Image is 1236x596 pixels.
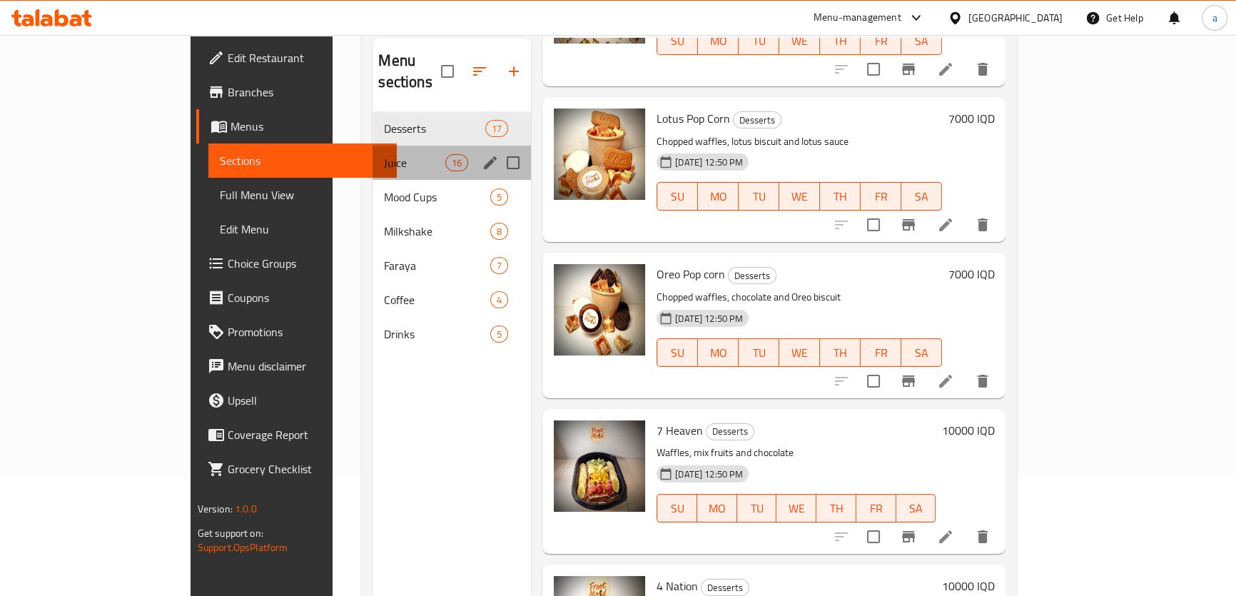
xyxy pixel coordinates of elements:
[208,212,397,246] a: Edit Menu
[663,343,692,363] span: SU
[948,108,994,128] h6: 7000 IQD
[785,31,814,51] span: WE
[948,264,994,284] h6: 7000 IQD
[490,291,508,308] div: items
[782,498,811,519] span: WE
[373,146,531,180] div: Juice16edit
[384,188,490,206] span: Mood Cups
[704,186,733,207] span: MO
[698,338,739,367] button: MO
[196,109,397,143] a: Menus
[198,524,263,542] span: Get support on:
[907,31,936,51] span: SA
[220,221,385,238] span: Edit Menu
[861,26,901,55] button: FR
[937,528,954,545] a: Edit menu item
[235,500,257,518] span: 1.0.0
[826,343,855,363] span: TH
[891,52,926,86] button: Branch-specific-item
[373,180,531,214] div: Mood Cups5
[902,498,931,519] span: SA
[196,281,397,315] a: Coupons
[858,522,888,552] span: Select to update
[728,267,776,284] div: Desserts
[896,494,936,522] button: SA
[968,10,1063,26] div: [GEOGRAPHIC_DATA]
[669,312,749,325] span: [DATE] 12:50 PM
[196,383,397,418] a: Upsell
[706,423,754,440] div: Desserts
[814,9,901,26] div: Menu-management
[228,255,385,272] span: Choice Groups
[743,498,771,519] span: TU
[196,246,397,281] a: Choice Groups
[228,426,385,443] span: Coverage Report
[822,498,851,519] span: TH
[491,259,507,273] span: 7
[491,328,507,341] span: 5
[901,338,942,367] button: SA
[220,186,385,203] span: Full Menu View
[554,264,645,355] img: Oreo Pop corn
[779,182,820,211] button: WE
[937,216,954,233] a: Edit menu item
[384,120,485,137] span: Desserts
[657,133,942,151] p: Chopped waffles, lotus biscuit and lotus sauce
[734,112,781,128] span: Desserts
[776,494,816,522] button: WE
[866,186,896,207] span: FR
[373,317,531,351] div: Drinks5
[701,579,749,596] div: Desserts
[432,56,462,86] span: Select all sections
[826,186,855,207] span: TH
[669,156,749,169] span: [DATE] 12:50 PM
[907,186,936,207] span: SA
[231,118,385,135] span: Menus
[901,26,942,55] button: SA
[198,538,288,557] a: Support.OpsPlatform
[196,418,397,452] a: Coverage Report
[701,580,749,596] span: Desserts
[816,494,856,522] button: TH
[826,31,855,51] span: TH
[744,343,774,363] span: TU
[228,392,385,409] span: Upsell
[384,257,490,274] span: Faraya
[941,576,994,596] h6: 10000 IQD
[657,444,936,462] p: Waffles, mix fruits and chocolate
[779,338,820,367] button: WE
[208,143,397,178] a: Sections
[384,291,490,308] span: Coffee
[698,182,739,211] button: MO
[657,108,730,129] span: Lotus Pop Corn
[196,315,397,349] a: Promotions
[858,366,888,396] span: Select to update
[858,54,888,84] span: Select to update
[785,343,814,363] span: WE
[384,325,490,343] span: Drinks
[858,210,888,240] span: Select to update
[491,293,507,307] span: 4
[891,364,926,398] button: Branch-specific-item
[785,186,814,207] span: WE
[698,26,739,55] button: MO
[657,420,703,441] span: 7 Heaven
[657,288,942,306] p: Chopped waffles, chocolate and Oreo biscuit
[737,494,777,522] button: TU
[663,498,692,519] span: SU
[862,498,891,519] span: FR
[657,338,698,367] button: SU
[820,338,861,367] button: TH
[491,191,507,204] span: 5
[373,106,531,357] nav: Menu sections
[966,52,1000,86] button: delete
[733,111,781,128] div: Desserts
[196,452,397,486] a: Grocery Checklist
[384,223,490,240] span: Milkshake
[907,343,936,363] span: SA
[446,156,467,170] span: 16
[966,364,1000,398] button: delete
[373,248,531,283] div: Faraya7
[228,358,385,375] span: Menu disclaimer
